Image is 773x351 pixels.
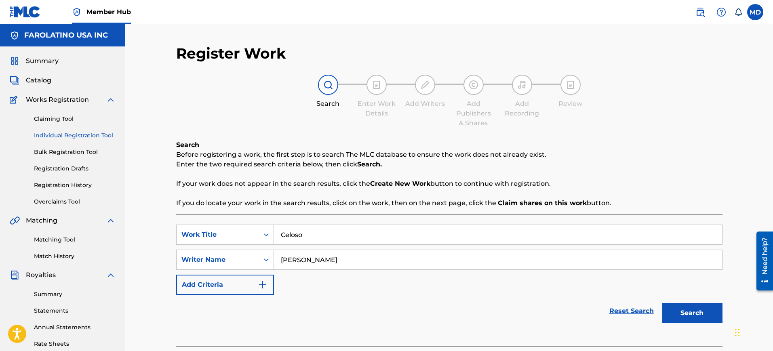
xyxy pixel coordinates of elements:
[713,4,729,20] div: Help
[26,76,51,85] span: Catalog
[34,252,116,261] a: Match History
[747,4,763,20] div: User Menu
[10,6,41,18] img: MLC Logo
[10,270,19,280] img: Royalties
[550,99,591,109] div: Review
[176,179,722,189] p: If your work does not appear in the search results, click the button to continue with registration.
[34,164,116,173] a: Registration Drafts
[750,229,773,294] iframe: Resource Center
[10,76,19,85] img: Catalog
[26,95,89,105] span: Works Registration
[176,44,286,63] h2: Register Work
[357,160,382,168] strong: Search.
[469,80,478,90] img: step indicator icon for Add Publishers & Shares
[10,56,59,66] a: SummarySummary
[692,4,708,20] a: Public Search
[733,312,773,351] iframe: Chat Widget
[258,280,267,290] img: 9d2ae6d4665cec9f34b9.svg
[34,235,116,244] a: Matching Tool
[308,99,348,109] div: Search
[405,99,445,109] div: Add Writers
[10,76,51,85] a: CatalogCatalog
[86,7,131,17] span: Member Hub
[566,80,575,90] img: step indicator icon for Review
[735,320,740,345] div: Arrastrar
[372,80,381,90] img: step indicator icon for Enter Work Details
[181,255,254,265] div: Writer Name
[24,31,108,40] h5: FAROLATINO USA INC
[356,99,397,118] div: Enter Work Details
[34,181,116,189] a: Registration History
[498,199,587,207] strong: Claim shares on this work
[26,216,57,225] span: Matching
[34,340,116,348] a: Rate Sheets
[176,225,722,327] form: Search Form
[34,131,116,140] a: Individual Registration Tool
[181,230,254,240] div: Work Title
[26,56,59,66] span: Summary
[26,270,56,280] span: Royalties
[34,148,116,156] a: Bulk Registration Tool
[605,302,658,320] a: Reset Search
[34,290,116,298] a: Summary
[176,150,722,160] p: Before registering a work, the first step is to search The MLC database to ensure the work does n...
[716,7,726,17] img: help
[176,198,722,208] p: If you do locate your work in the search results, click on the work, then on the next page, click...
[106,270,116,280] img: expand
[106,216,116,225] img: expand
[10,31,19,40] img: Accounts
[502,99,542,118] div: Add Recording
[453,99,494,128] div: Add Publishers & Shares
[34,115,116,123] a: Claiming Tool
[517,80,527,90] img: step indicator icon for Add Recording
[420,80,430,90] img: step indicator icon for Add Writers
[72,7,82,17] img: Top Rightsholder
[10,216,20,225] img: Matching
[106,95,116,105] img: expand
[34,198,116,206] a: Overclaims Tool
[733,312,773,351] div: Widget de chat
[734,8,742,16] div: Notifications
[176,141,199,149] b: Search
[34,307,116,315] a: Statements
[176,275,274,295] button: Add Criteria
[10,56,19,66] img: Summary
[34,323,116,332] a: Annual Statements
[10,95,20,105] img: Works Registration
[370,180,430,187] strong: Create New Work
[662,303,722,323] button: Search
[323,80,333,90] img: step indicator icon for Search
[176,160,722,169] p: Enter the two required search criteria below, then click
[695,7,705,17] img: search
